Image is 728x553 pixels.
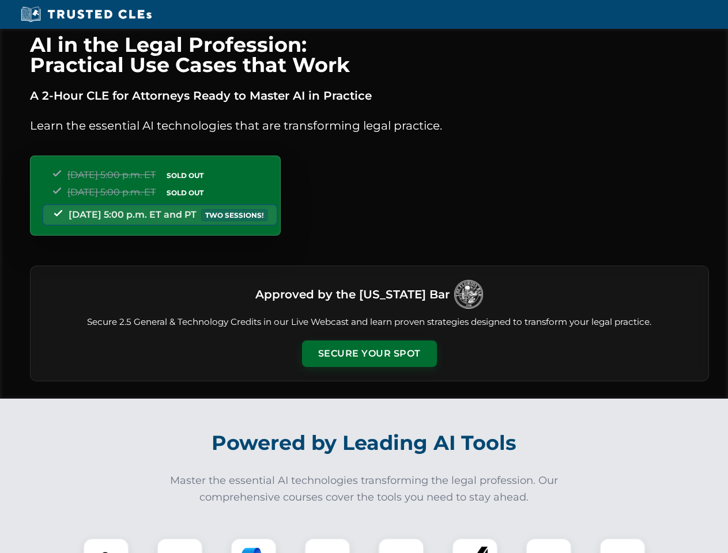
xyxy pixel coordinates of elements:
p: Secure 2.5 General & Technology Credits in our Live Webcast and learn proven strategies designed ... [44,316,695,329]
span: [DATE] 5:00 p.m. ET [67,169,156,180]
h3: Approved by the [US_STATE] Bar [255,284,450,305]
p: Master the essential AI technologies transforming the legal profession. Our comprehensive courses... [163,472,566,506]
p: A 2-Hour CLE for Attorneys Ready to Master AI in Practice [30,86,709,105]
img: Trusted CLEs [17,6,155,23]
h2: Powered by Leading AI Tools [45,423,684,463]
p: Learn the essential AI technologies that are transforming legal practice. [30,116,709,135]
span: SOLD OUT [163,169,208,181]
span: [DATE] 5:00 p.m. ET [67,187,156,198]
h1: AI in the Legal Profession: Practical Use Cases that Work [30,35,709,75]
span: SOLD OUT [163,187,208,199]
button: Secure Your Spot [302,340,437,367]
img: Logo [454,280,483,309]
